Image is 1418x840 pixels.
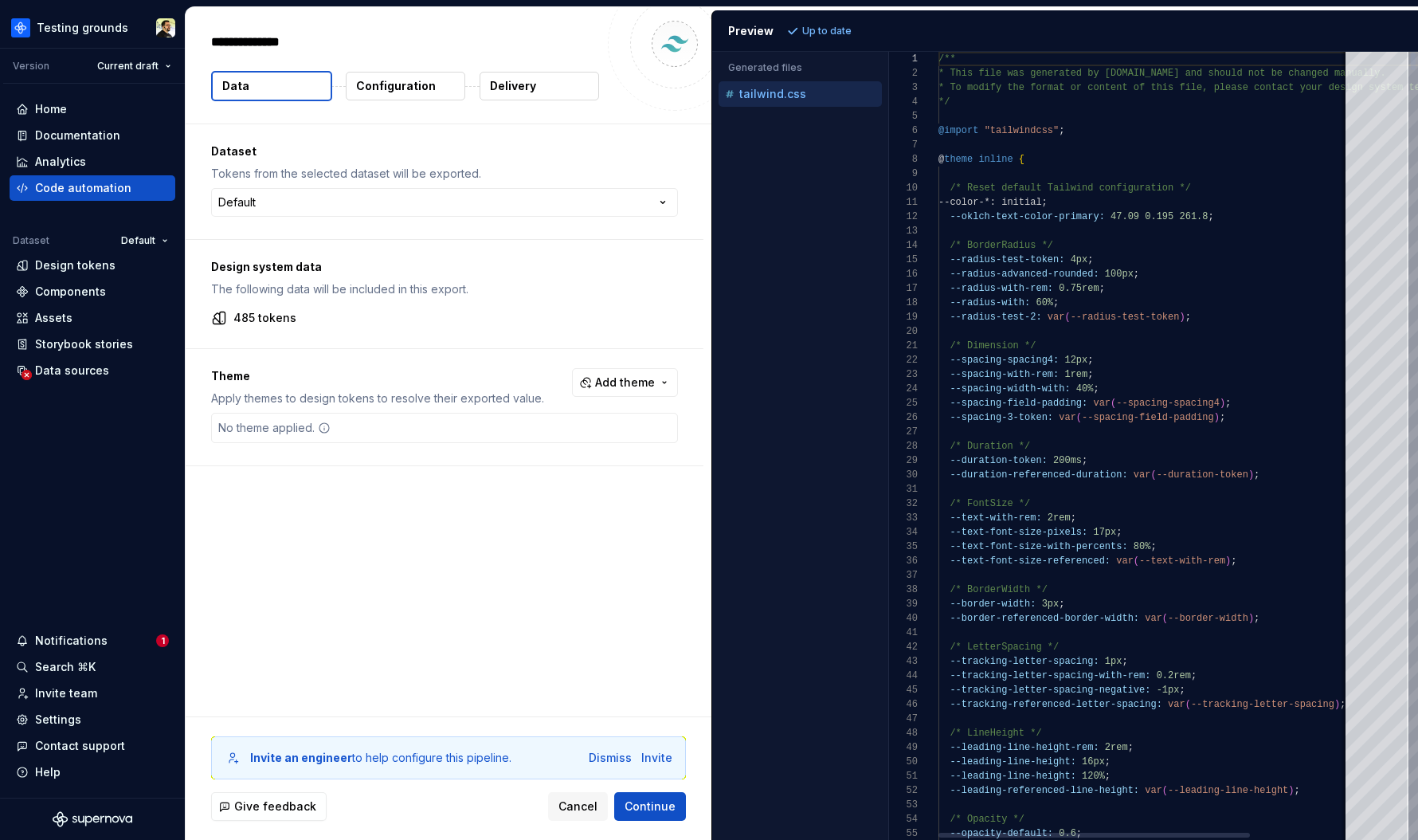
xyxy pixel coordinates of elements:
div: 35 [889,540,918,554]
span: ; [1179,685,1185,696]
span: ( [1161,613,1167,624]
span: Current draft [97,60,159,73]
span: --spacing-spacing4: [950,355,1059,366]
span: 120% [1082,771,1105,782]
span: 261.8 [1179,211,1208,222]
div: 9 [889,167,918,181]
span: ; [1231,555,1236,567]
div: 14 [889,238,918,253]
button: Invite [641,750,672,766]
span: 0.2rem [1156,670,1190,681]
div: 7 [889,138,918,152]
span: 0.195 [1145,211,1173,222]
span: 4px [1070,254,1087,265]
span: ; [1104,756,1110,767]
div: 22 [889,353,918,367]
div: 8 [889,152,918,167]
span: ; [1059,599,1064,610]
div: 11 [889,195,918,210]
span: --spacing-with-rem: [950,369,1059,380]
p: Dataset [211,143,678,159]
span: ) [1213,412,1219,423]
button: Configuration [346,72,465,100]
button: Data [211,71,332,101]
span: /* BorderWidth */ [950,584,1047,595]
button: Search ⌘K [10,654,175,680]
div: Assets [35,310,72,326]
span: 2rem [1047,512,1070,524]
a: Assets [10,305,175,331]
span: ) [1179,312,1185,323]
div: Documentation [35,128,120,143]
div: 26 [889,410,918,425]
span: --border-width: [950,599,1036,610]
span: ; [1087,254,1093,265]
span: 1px [1104,656,1122,667]
div: Storybook stories [35,336,133,352]
span: ; [1127,742,1133,753]
span: theme [944,154,973,165]
span: --color-*: initial; [938,197,1048,208]
div: 5 [889,109,918,124]
span: ; [1254,469,1259,481]
span: * To modify the format or content of this file, p [938,82,1220,93]
button: Cancel [548,792,608,821]
span: /* Dimension */ [950,340,1036,351]
div: 47 [889,712,918,726]
span: ; [1053,297,1059,308]
span: ) [1248,613,1253,624]
div: 33 [889,511,918,525]
span: @ [938,154,944,165]
span: ; [1122,656,1127,667]
div: Settings [35,712,81,728]
span: 200ms [1053,455,1082,466]
div: 42 [889,640,918,654]
span: 17px [1093,527,1116,538]
div: 23 [889,367,918,382]
span: --tracking-referenced-letter-spacing: [950,699,1161,710]
div: 50 [889,755,918,769]
span: * This file was generated by [DOMAIN_NAME] and sho [938,68,1225,79]
span: 16px [1082,756,1105,767]
span: /* LetterSpacing */ [950,642,1059,653]
button: Add theme [572,368,678,397]
span: 47.09 [1111,211,1139,222]
div: 43 [889,654,918,669]
div: No theme applied. [212,414,337,442]
span: ( [1161,785,1167,796]
span: --text-with-rem [1139,555,1225,567]
a: Code automation [10,175,175,201]
span: ) [1248,469,1253,481]
span: ) [1334,699,1339,710]
span: --leading-line-height: [950,771,1075,782]
button: Help [10,760,175,785]
button: Continue [614,792,686,821]
span: ; [1104,771,1110,782]
span: ; [1082,455,1087,466]
div: Design tokens [35,257,116,273]
div: Notifications [35,633,108,649]
div: 54 [889,812,918,826]
span: 12px [1064,355,1087,366]
span: 1 [156,634,169,647]
span: --radius-test-2: [950,312,1041,323]
div: 31 [889,482,918,497]
span: ; [1254,613,1259,624]
span: ; [1190,670,1196,681]
span: ; [1116,527,1122,538]
div: Version [13,60,49,73]
span: ; [1093,383,1099,394]
div: 51 [889,769,918,783]
div: Code automation [35,180,131,196]
span: --duration-token [1156,469,1248,481]
svg: Supernova Logo [53,811,132,827]
span: /* LineHeight */ [950,728,1041,739]
span: --tracking-letter-spacing [1190,699,1334,710]
div: 30 [889,468,918,482]
p: Up to date [802,25,852,37]
div: 2 [889,66,918,80]
span: --spacing-field-padding: [950,398,1087,409]
div: Testing grounds [37,20,128,36]
div: Help [35,764,61,780]
span: uld not be changed manually. [1225,68,1386,79]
